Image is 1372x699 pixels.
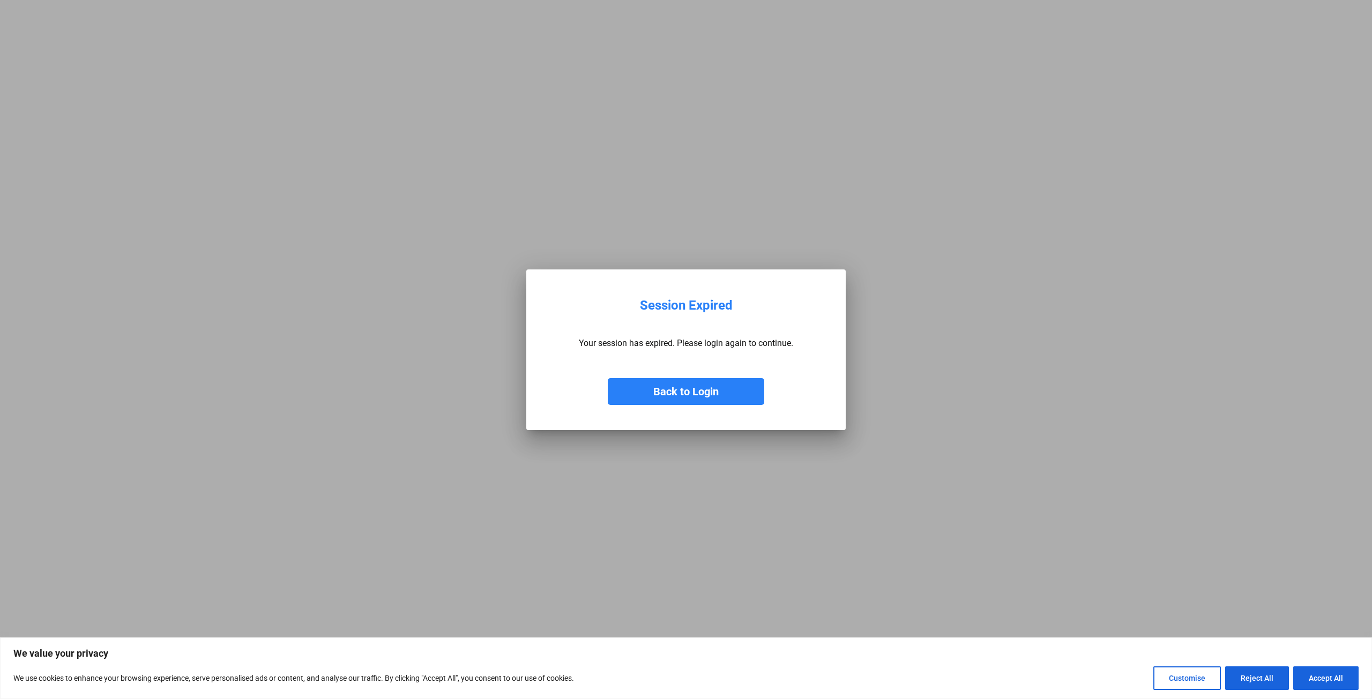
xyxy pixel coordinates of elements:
button: Accept All [1293,666,1359,690]
button: Back to Login [608,378,764,405]
div: Session Expired [640,298,733,313]
p: Your session has expired. Please login again to continue. [579,338,793,348]
button: Reject All [1225,666,1289,690]
button: Customise [1153,666,1221,690]
p: We value your privacy [13,647,1359,660]
p: We use cookies to enhance your browsing experience, serve personalised ads or content, and analys... [13,672,574,685]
